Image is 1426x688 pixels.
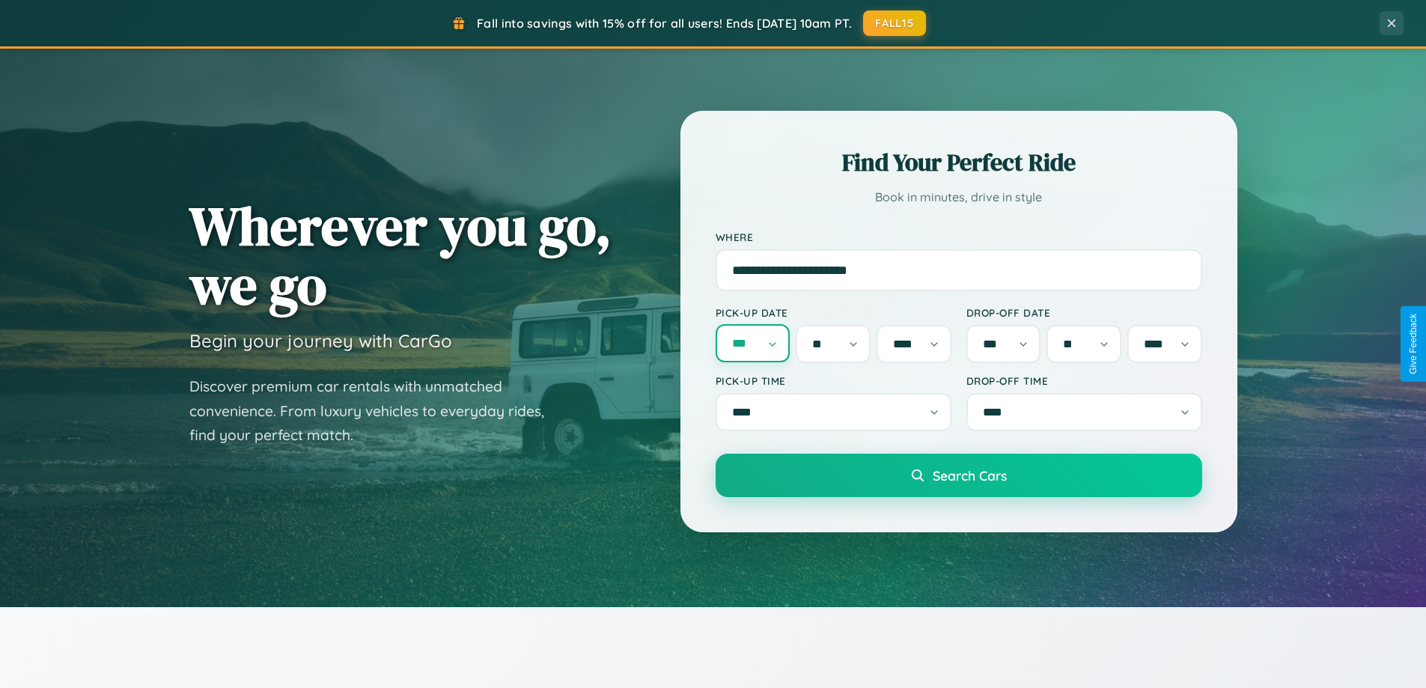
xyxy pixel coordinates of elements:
[1408,314,1419,374] div: Give Feedback
[966,374,1202,387] label: Drop-off Time
[716,454,1202,497] button: Search Cars
[716,374,951,387] label: Pick-up Time
[189,374,564,448] p: Discover premium car rentals with unmatched convenience. From luxury vehicles to everyday rides, ...
[189,329,452,352] h3: Begin your journey with CarGo
[716,306,951,319] label: Pick-up Date
[716,231,1202,243] label: Where
[933,467,1007,484] span: Search Cars
[716,146,1202,179] h2: Find Your Perfect Ride
[966,306,1202,319] label: Drop-off Date
[716,186,1202,208] p: Book in minutes, drive in style
[189,196,612,314] h1: Wherever you go, we go
[863,10,926,36] button: FALL15
[477,16,852,31] span: Fall into savings with 15% off for all users! Ends [DATE] 10am PT.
